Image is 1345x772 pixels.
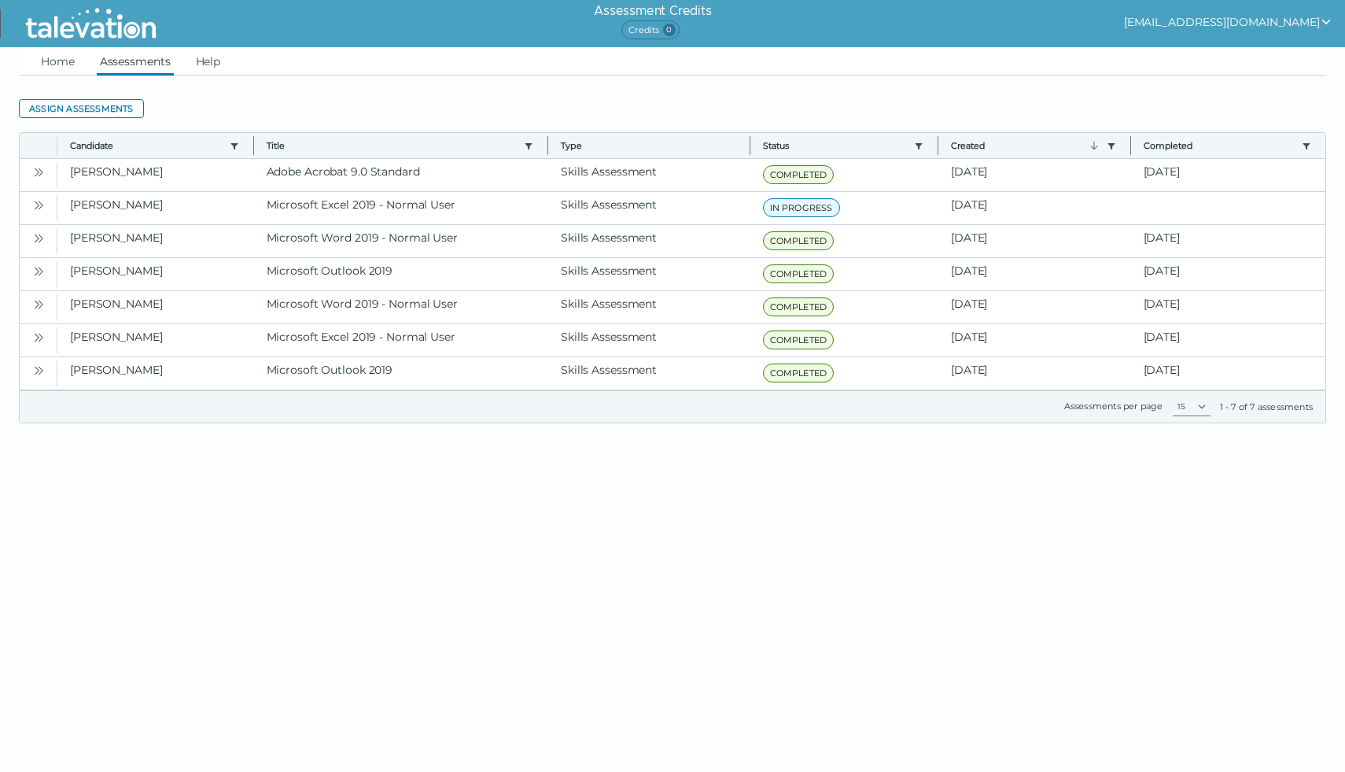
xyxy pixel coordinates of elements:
[745,128,755,162] button: Column resize handle
[912,139,925,152] button: status filter
[29,261,48,280] button: Open
[57,291,254,323] clr-dg-cell: [PERSON_NAME]
[29,294,48,313] button: Open
[228,139,241,152] button: candidate filter
[1064,401,1163,412] label: Assessments per page
[57,192,254,224] clr-dg-cell: [PERSON_NAME]
[1131,324,1326,356] clr-dg-cell: [DATE]
[938,225,1131,257] clr-dg-cell: [DATE]
[1220,401,1313,413] div: 1 - 7 of 7 assessments
[19,99,144,118] button: Assign assessments
[249,128,259,162] button: Column resize handle
[543,128,553,162] button: Column resize handle
[38,47,78,76] a: Home
[561,139,737,152] span: Type
[548,192,750,224] clr-dg-cell: Skills Assessment
[57,225,254,257] clr-dg-cell: [PERSON_NAME]
[32,166,45,179] cds-icon: Open
[254,192,549,224] clr-dg-cell: Microsoft Excel 2019 - Normal User
[763,264,835,283] span: COMPLETED
[267,139,518,152] button: Title
[763,331,835,349] span: COMPLETED
[522,139,535,152] button: title filter
[254,324,549,356] clr-dg-cell: Microsoft Excel 2019 - Normal User
[663,24,676,36] span: 0
[32,199,45,212] cds-icon: Open
[57,159,254,191] clr-dg-cell: [PERSON_NAME]
[32,331,45,344] cds-icon: Open
[57,357,254,390] clr-dg-cell: [PERSON_NAME]
[1131,258,1326,290] clr-dg-cell: [DATE]
[70,139,223,152] button: Candidate
[32,265,45,278] cds-icon: Open
[1105,139,1118,152] button: created filter
[938,291,1131,323] clr-dg-cell: [DATE]
[1131,357,1326,390] clr-dg-cell: [DATE]
[254,357,549,390] clr-dg-cell: Microsoft Outlook 2019
[1126,128,1136,162] button: Column resize handle
[32,298,45,311] cds-icon: Open
[594,2,711,20] h6: Assessment Credits
[938,192,1131,224] clr-dg-cell: [DATE]
[938,258,1131,290] clr-dg-cell: [DATE]
[1124,13,1332,31] button: show user actions
[19,4,163,43] img: Talevation_Logo_Transparent_white.png
[548,225,750,257] clr-dg-cell: Skills Assessment
[29,360,48,379] button: Open
[763,231,835,250] span: COMPLETED
[763,198,840,217] span: IN PROGRESS
[254,159,549,191] clr-dg-cell: Adobe Acrobat 9.0 Standard
[763,364,835,382] span: COMPLETED
[1300,139,1313,152] button: completed filter
[29,228,48,247] button: Open
[938,324,1131,356] clr-dg-cell: [DATE]
[938,357,1131,390] clr-dg-cell: [DATE]
[29,195,48,214] button: Open
[548,159,750,191] clr-dg-cell: Skills Assessment
[29,162,48,181] button: Open
[57,258,254,290] clr-dg-cell: [PERSON_NAME]
[193,47,224,76] a: Help
[763,165,835,184] span: COMPLETED
[1131,291,1326,323] clr-dg-cell: [DATE]
[548,324,750,356] clr-dg-cell: Skills Assessment
[57,324,254,356] clr-dg-cell: [PERSON_NAME]
[1144,139,1296,152] button: Completed
[1131,159,1326,191] clr-dg-cell: [DATE]
[951,139,1100,152] button: Created
[254,258,549,290] clr-dg-cell: Microsoft Outlook 2019
[763,297,835,316] span: COMPLETED
[254,291,549,323] clr-dg-cell: Microsoft Word 2019 - Normal User
[548,258,750,290] clr-dg-cell: Skills Assessment
[254,225,549,257] clr-dg-cell: Microsoft Word 2019 - Normal User
[548,357,750,390] clr-dg-cell: Skills Assessment
[938,159,1131,191] clr-dg-cell: [DATE]
[29,327,48,346] button: Open
[97,47,174,76] a: Assessments
[548,291,750,323] clr-dg-cell: Skills Assessment
[621,20,679,39] span: Credits
[933,128,943,162] button: Column resize handle
[763,139,908,152] button: Status
[1131,225,1326,257] clr-dg-cell: [DATE]
[32,364,45,377] cds-icon: Open
[32,232,45,245] cds-icon: Open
